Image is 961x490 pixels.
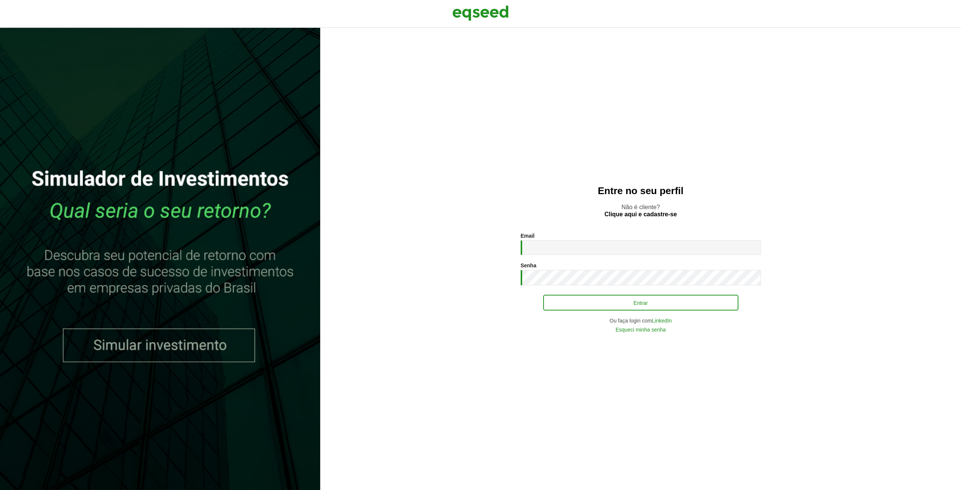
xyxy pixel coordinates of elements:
a: Clique aqui e cadastre-se [604,211,677,217]
button: Entrar [543,295,738,311]
p: Não é cliente? [335,204,946,218]
h2: Entre no seu perfil [335,185,946,196]
a: Esqueci minha senha [616,327,666,332]
a: LinkedIn [652,318,672,323]
img: EqSeed Logo [452,4,509,23]
label: Senha [521,263,536,268]
div: Ou faça login com [521,318,761,323]
label: Email [521,233,535,238]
